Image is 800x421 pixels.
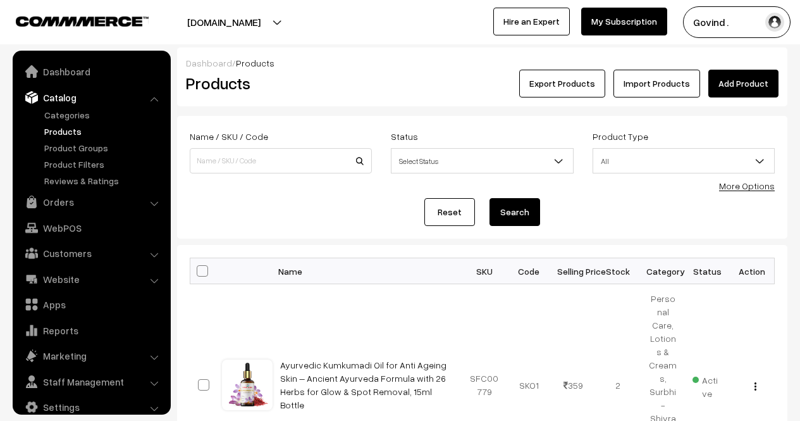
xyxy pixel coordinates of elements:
a: Staff Management [16,370,166,393]
th: Category [641,258,686,284]
a: Hire an Expert [493,8,570,35]
span: Select Status [391,150,572,172]
a: Dashboard [186,58,232,68]
th: Name [273,258,462,284]
a: Ayurvedic Kumkumadi Oil for Anti Ageing Skin – Ancient Ayurveda Formula with 26 Herbs for Glow & ... [280,360,446,410]
img: Menu [754,382,756,391]
th: Stock [596,258,641,284]
label: Status [391,130,418,143]
span: All [593,148,775,173]
a: Marketing [16,344,166,367]
a: Catalog [16,86,166,109]
th: Action [730,258,775,284]
a: More Options [719,180,775,191]
a: Website [16,268,166,291]
span: Products [236,58,274,68]
div: / [186,56,778,70]
label: Product Type [593,130,648,143]
a: Reports [16,319,166,342]
a: Orders [16,191,166,213]
a: Products [41,125,166,138]
button: Export Products [519,70,605,97]
a: Customers [16,242,166,265]
input: Name / SKU / Code [190,148,372,173]
a: Product Groups [41,141,166,154]
th: SKU [462,258,507,284]
a: Product Filters [41,158,166,171]
img: user [765,13,784,32]
a: Categories [41,108,166,122]
button: Search [489,198,540,226]
a: COMMMERCE [16,13,126,28]
th: Status [685,258,730,284]
a: Settings [16,396,166,418]
th: Code [507,258,551,284]
a: Reset [424,198,475,226]
span: Select Status [391,148,573,173]
a: WebPOS [16,217,166,239]
a: Apps [16,293,166,316]
a: Dashboard [16,60,166,83]
label: Name / SKU / Code [190,130,268,143]
button: Govind . [683,6,791,38]
th: Selling Price [551,258,596,284]
a: Add Product [708,70,778,97]
img: COMMMERCE [16,16,149,26]
button: [DOMAIN_NAME] [143,6,305,38]
span: All [593,150,774,172]
a: Import Products [613,70,700,97]
h2: Products [186,73,371,93]
span: Active [692,370,722,400]
a: Reviews & Ratings [41,174,166,187]
a: My Subscription [581,8,667,35]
